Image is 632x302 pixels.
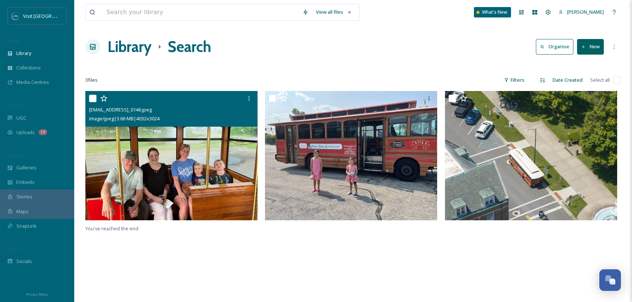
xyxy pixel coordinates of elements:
span: MEDIA [7,38,20,44]
span: Maps [16,208,29,215]
span: Socials [16,258,32,265]
a: Organise [536,39,577,54]
a: Library [108,36,151,58]
span: Select all [590,77,610,84]
span: Uploads [16,129,35,136]
a: View all files [312,5,356,19]
span: Privacy Policy [26,292,48,297]
div: Filters [500,73,528,87]
span: UGC [16,114,26,121]
span: SnapLink [16,223,37,230]
span: 3 file s [85,77,98,84]
a: Privacy Policy [26,289,48,298]
div: 18 [39,129,47,135]
img: ext_1756107028.220824_armbruch@mail.gvsu.edu-IMG_0146.jpeg [85,91,258,220]
button: New [577,39,604,54]
span: image/jpeg | 3.66 MB | 4032 x 3024 [89,115,160,122]
a: What's New [474,7,511,17]
span: SOCIALS [7,246,22,252]
span: Embeds [16,179,35,186]
span: Library [16,50,31,57]
button: Organise [536,39,573,54]
span: You've reached the end [85,225,138,232]
img: ext_1755833029.792638_danimorgandiaz@gmail.com-IMG_0068.jpeg [265,91,437,220]
a: [PERSON_NAME] [555,5,608,19]
img: SM%20Social%20Profile.png [12,12,19,20]
button: Open Chat [599,269,621,291]
span: Galleries [16,164,36,171]
span: Visit [GEOGRAPHIC_DATA][US_STATE] [23,12,106,19]
span: [EMAIL_ADDRESS]_0146.jpeg [89,106,152,113]
span: COLLECT [7,103,23,108]
span: Collections [16,64,41,71]
h1: Search [168,36,211,58]
span: [PERSON_NAME] [567,9,604,15]
span: Media Centres [16,79,49,86]
span: Stories [16,193,32,200]
div: Date Created [549,73,586,87]
input: Search your library [103,4,299,20]
img: Trolley-in-St-Joseph-MI.jpg [445,91,617,220]
span: WIDGETS [7,153,24,158]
